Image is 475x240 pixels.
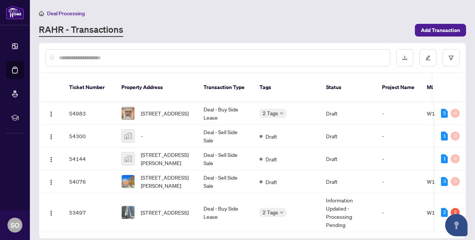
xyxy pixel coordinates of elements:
[427,209,459,216] span: W12229729
[320,193,376,232] td: Information Updated - Processing Pending
[451,177,460,186] div: 0
[451,208,460,217] div: 2
[198,102,254,125] td: Deal - Buy Side Lease
[320,102,376,125] td: Draft
[63,102,115,125] td: 54983
[441,109,448,118] div: 5
[441,154,448,163] div: 1
[427,178,459,185] span: W12415593
[39,23,123,37] a: RAHR - Transactions
[402,55,407,60] span: download
[419,49,437,66] button: edit
[141,173,192,190] span: [STREET_ADDRESS][PERSON_NAME]
[63,148,115,170] td: 54144
[141,132,143,140] span: -
[45,107,57,119] button: Logo
[441,208,448,217] div: 2
[421,24,460,36] span: Add Transaction
[320,148,376,170] td: Draft
[448,55,454,60] span: filter
[47,10,85,17] span: Deal Processing
[141,208,189,217] span: [STREET_ADDRESS]
[451,109,460,118] div: 0
[445,214,468,236] button: Open asap
[122,206,134,219] img: thumbnail-img
[141,151,192,167] span: [STREET_ADDRESS][PERSON_NAME]
[263,208,278,217] span: 2 Tags
[441,177,448,186] div: 3
[39,11,44,16] span: home
[198,125,254,148] td: Deal - Sell Side Sale
[6,6,24,19] img: logo
[141,109,189,117] span: [STREET_ADDRESS]
[115,73,198,102] th: Property Address
[266,132,277,140] span: Draft
[421,73,466,102] th: MLS #
[376,148,421,170] td: -
[48,179,54,185] img: Logo
[451,154,460,163] div: 0
[376,125,421,148] td: -
[122,107,134,120] img: thumbnail-img
[63,170,115,193] td: 54076
[376,170,421,193] td: -
[376,193,421,232] td: -
[320,125,376,148] td: Draft
[427,110,459,117] span: W12281634
[122,130,134,142] img: thumbnail-img
[443,49,460,66] button: filter
[48,210,54,216] img: Logo
[396,49,413,66] button: download
[122,152,134,165] img: thumbnail-img
[122,175,134,188] img: thumbnail-img
[198,73,254,102] th: Transaction Type
[48,157,54,162] img: Logo
[45,206,57,218] button: Logo
[63,193,115,232] td: 53497
[198,193,254,232] td: Deal - Buy Side Lease
[48,134,54,140] img: Logo
[280,111,283,115] span: down
[254,73,320,102] th: Tags
[45,153,57,165] button: Logo
[48,111,54,117] img: Logo
[198,170,254,193] td: Deal - Sell Side Sale
[320,170,376,193] td: Draft
[63,73,115,102] th: Ticket Number
[320,73,376,102] th: Status
[10,220,19,230] span: SO
[441,132,448,140] div: 1
[415,24,466,37] button: Add Transaction
[263,109,278,117] span: 2 Tags
[198,148,254,170] td: Deal - Sell Side Sale
[45,176,57,187] button: Logo
[451,132,460,140] div: 0
[280,211,283,214] span: down
[425,55,431,60] span: edit
[266,178,277,186] span: Draft
[376,102,421,125] td: -
[266,155,277,163] span: Draft
[63,125,115,148] td: 54300
[376,73,421,102] th: Project Name
[45,130,57,142] button: Logo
